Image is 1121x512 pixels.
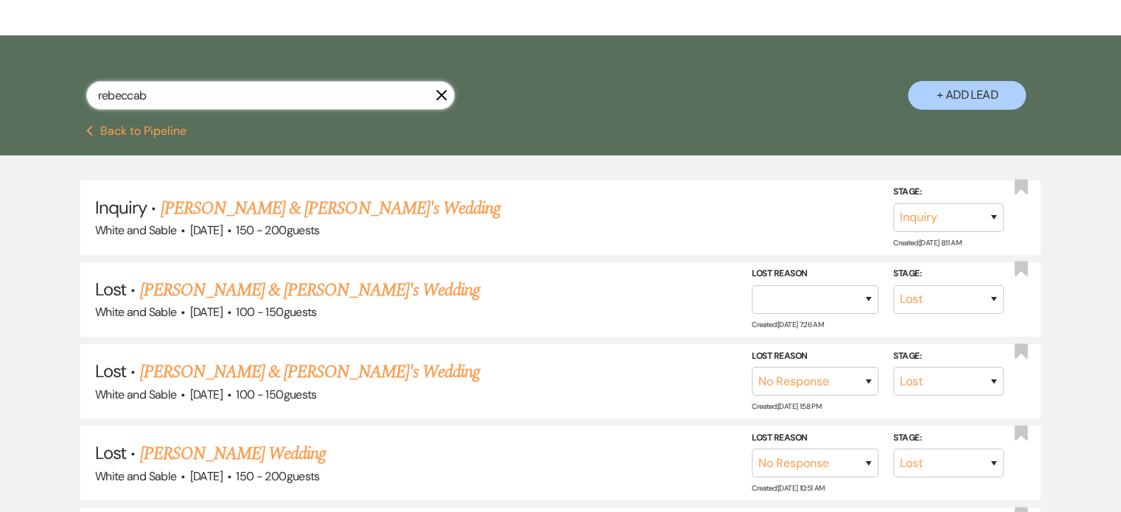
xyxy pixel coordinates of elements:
a: [PERSON_NAME] & [PERSON_NAME]'s Wedding [139,359,480,385]
input: Search by name, event date, email address or phone number [86,81,455,110]
span: Created: [DATE] 8:11 AM [893,238,961,248]
span: [DATE] [190,387,223,402]
span: Created: [DATE] 1:58 PM [752,401,821,411]
span: [DATE] [190,304,223,320]
label: Lost Reason [752,348,879,364]
label: Stage: [893,184,1004,200]
span: [DATE] [190,469,223,484]
span: 100 - 150 guests [236,304,316,320]
span: Lost [95,360,126,382]
span: White and Sable [95,387,176,402]
label: Lost Reason [752,266,879,282]
span: 100 - 150 guests [236,387,316,402]
label: Lost Reason [752,430,879,446]
span: 150 - 200 guests [236,469,319,484]
span: Created: [DATE] 10:51 AM [752,483,824,493]
span: [DATE] [190,222,223,238]
span: 150 - 200 guests [236,222,319,238]
span: Created: [DATE] 7:26 AM [752,320,823,329]
a: [PERSON_NAME] & [PERSON_NAME]'s Wedding [139,277,480,304]
span: Lost [95,278,126,301]
label: Stage: [893,266,1004,282]
span: White and Sable [95,469,176,484]
label: Stage: [893,430,1004,446]
button: Back to Pipeline [86,125,187,137]
button: + Add Lead [908,81,1026,110]
a: [PERSON_NAME] Wedding [139,441,326,467]
span: Inquiry [95,196,147,219]
a: [PERSON_NAME] & [PERSON_NAME]'s Wedding [161,195,501,222]
span: White and Sable [95,304,176,320]
span: White and Sable [95,222,176,238]
span: Lost [95,441,126,464]
label: Stage: [893,348,1004,364]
